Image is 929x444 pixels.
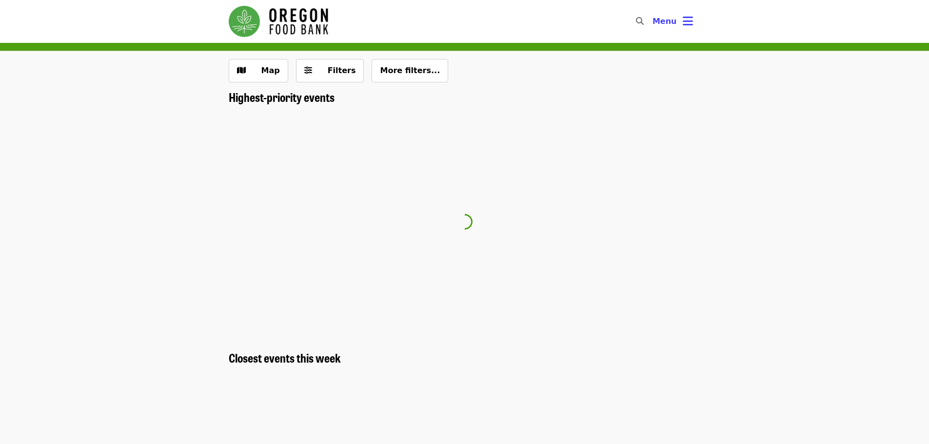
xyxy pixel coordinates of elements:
[221,90,709,104] div: Highest-priority events
[261,66,280,75] span: Map
[328,66,356,75] span: Filters
[229,6,328,37] img: Oregon Food Bank - Home
[229,349,341,366] span: Closest events this week
[652,17,677,26] span: Menu
[296,59,364,82] button: Filters (0 selected)
[645,10,701,33] button: Toggle account menu
[683,14,693,28] i: bars icon
[372,59,448,82] button: More filters...
[636,17,644,26] i: search icon
[229,88,335,105] span: Highest-priority events
[229,59,288,82] button: Show map view
[229,351,341,365] a: Closest events this week
[380,66,440,75] span: More filters...
[221,351,709,365] div: Closest events this week
[229,90,335,104] a: Highest-priority events
[237,66,246,75] i: map icon
[650,10,657,33] input: Search
[304,66,312,75] i: sliders-h icon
